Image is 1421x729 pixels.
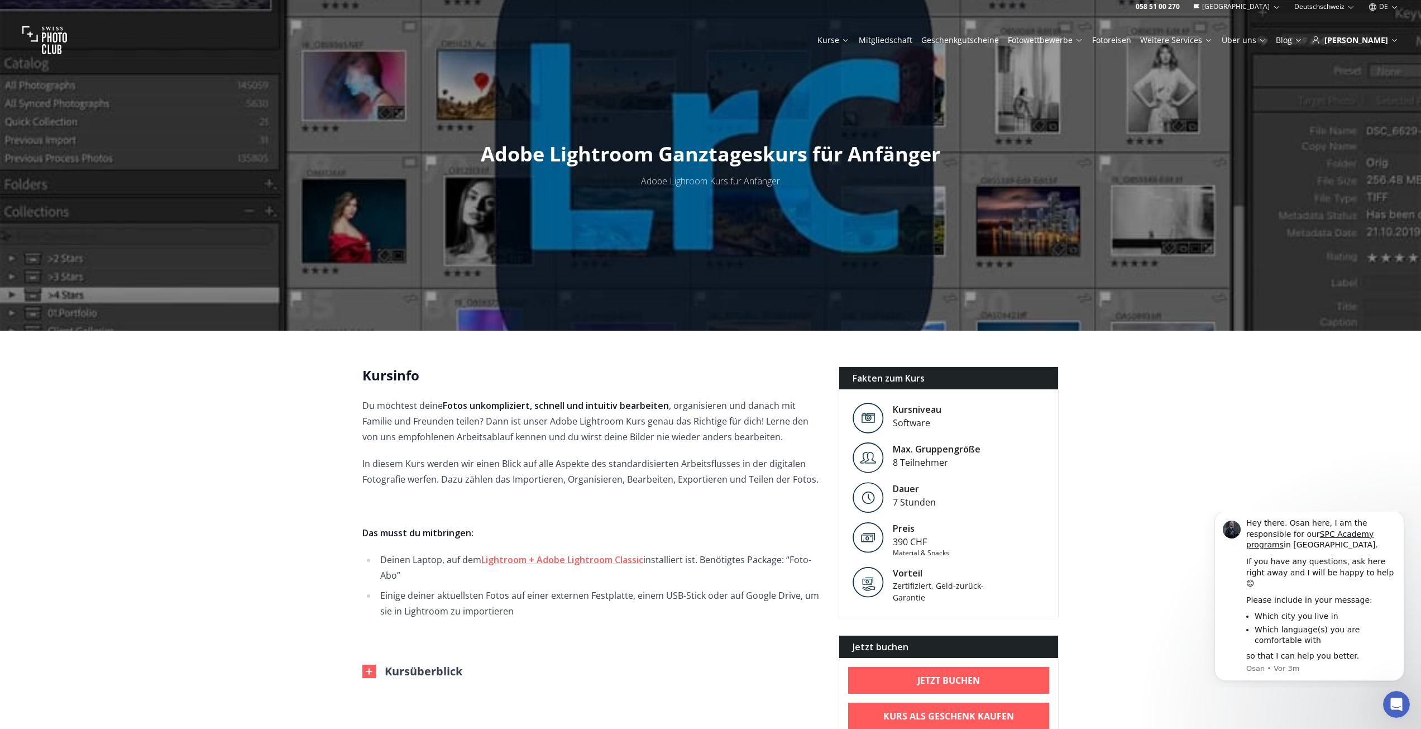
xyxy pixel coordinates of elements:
[641,175,780,187] span: Adobe Lighroom Kurs für Anfänger
[1003,32,1088,48] button: Fotowettbewerbe
[377,552,821,583] li: Deinen Laptop, auf dem installiert ist. Benötigtes Package: “Foto-Abo”
[1136,2,1180,11] a: 058 51 00 270
[362,456,821,487] p: In diesem Kurs werden wir einen Blick auf alle Aspekte des standardisierten Arbeitsflusses in der...
[49,6,198,39] div: Hey there. Osan here, I am the responsible for our in [GEOGRAPHIC_DATA].
[813,32,854,48] button: Kurse
[853,442,884,473] img: Level
[839,636,1059,658] div: Jetzt buchen
[893,442,980,456] div: Max. Gruppengröße
[362,664,462,679] button: Kursüberblick
[893,482,936,495] div: Dauer
[893,495,936,509] div: 7 Stunden
[1276,35,1303,46] a: Blog
[1198,512,1421,688] iframe: Intercom notifications Nachricht
[1088,32,1136,48] button: Fotoreisen
[893,403,941,416] div: Kursniveau
[1271,32,1307,48] button: Blog
[883,709,1014,723] b: Kurs als Geschenk kaufen
[1008,35,1083,46] a: Fotowettbewerbe
[854,32,917,48] button: Mitgliedschaft
[893,456,980,469] div: 8 Teilnehmer
[49,152,198,162] p: Message from Osan, sent Vor 3m
[853,403,884,433] img: Level
[57,99,198,110] li: Which city you live in
[1140,35,1213,46] a: Weitere Services
[49,6,198,150] div: Message content
[1217,32,1271,48] button: Über uns
[377,588,821,619] li: Einige deiner aktuellsten Fotos auf einer externen Festplatte, einem USB-Stick oder auf Google Dr...
[839,367,1059,389] div: Fakten zum Kurs
[22,18,67,63] img: Swiss photo club
[362,527,473,539] strong: Das musst du mitbringen:
[859,35,912,46] a: Mitgliedschaft
[25,9,43,27] img: Profile image for Osan
[848,667,1050,694] a: Jetzt buchen
[49,45,198,78] div: If you have any questions, ask here right away and I will be happy to help 😊
[57,113,198,134] li: Which language(s) you are comfortable with
[893,549,949,558] div: Material & Snacks
[917,32,1003,48] button: Geschenkgutscheine
[362,398,821,445] p: Du möchtest deine , organisieren und danach mit Familie und Freunden teilen? Dann ist unser Adobe...
[853,522,884,553] img: Preis
[893,535,949,549] div: 390 CHF
[1312,35,1399,46] div: [PERSON_NAME]
[917,674,980,687] b: Jetzt buchen
[362,366,821,384] h2: Kursinfo
[893,416,941,430] div: Software
[49,139,198,150] div: so that I can help you better.
[1092,35,1131,46] a: Fotoreisen
[893,580,988,603] div: Zertifiziert, Geld-zurück-Garantie
[1383,691,1410,718] iframe: Intercom live chat
[443,399,669,412] strong: Fotos unkompliziert, schnell und intuitiv bearbeiten
[817,35,850,46] a: Kurse
[362,665,376,678] img: Outline Close
[853,566,884,598] img: Vorteil
[893,566,988,580] div: Vorteil
[481,554,643,566] a: Lightroom + Adobe Lightroom Classic
[49,83,198,94] div: Please include in your message:
[921,35,999,46] a: Geschenkgutscheine
[1136,32,1217,48] button: Weitere Services
[893,522,949,535] div: Preis
[853,482,884,513] img: Level
[481,140,940,168] span: Adobe Lightroom Ganztageskurs für Anfänger
[1222,35,1267,46] a: Über uns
